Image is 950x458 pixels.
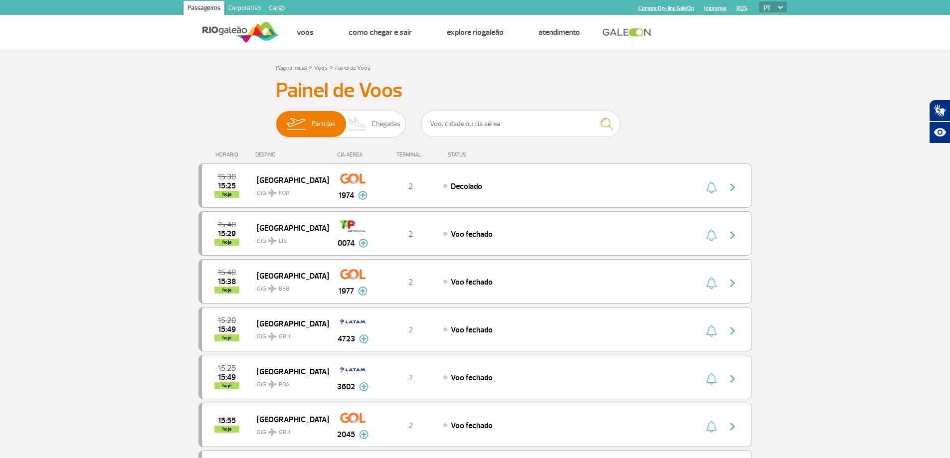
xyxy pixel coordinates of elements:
img: seta-direita-painel-voo.svg [727,181,739,193]
span: 2 [408,325,413,335]
span: Voo fechado [451,325,493,335]
img: sino-painel-voo.svg [706,325,717,337]
span: hoje [214,426,239,433]
a: Imprensa [704,5,727,11]
span: 2025-08-27 15:20:00 [218,317,236,324]
div: DESTINO [255,152,328,158]
span: BSB [279,285,289,294]
span: 2025-08-27 15:49:00 [218,326,236,333]
input: Voo, cidade ou cia aérea [421,111,620,137]
img: sino-painel-voo.svg [706,373,717,385]
img: mais-info-painel-voo.svg [358,287,368,296]
img: seta-direita-painel-voo.svg [727,229,739,241]
span: 1974 [339,189,354,201]
div: CIA AÉREA [328,152,378,158]
div: TERMINAL [378,152,443,158]
span: hoje [214,191,239,198]
span: 2025-08-27 15:25:00 [218,365,236,372]
span: FOR [279,189,289,198]
span: Voo fechado [451,373,493,383]
div: HORÁRIO [201,152,256,158]
a: RQS [737,5,748,11]
span: GRU [279,332,290,341]
span: [GEOGRAPHIC_DATA] [257,269,321,282]
img: destiny_airplane.svg [268,428,277,436]
img: sino-painel-voo.svg [706,229,717,241]
img: destiny_airplane.svg [268,189,277,197]
span: Chegadas [372,111,400,137]
a: Explore RIOgaleão [447,27,504,37]
img: mais-info-painel-voo.svg [359,430,369,439]
span: GIG [257,183,321,198]
a: Cargo [265,1,289,17]
img: slider-desembarque [343,111,372,137]
div: Plugin de acessibilidade da Hand Talk. [929,100,950,144]
img: destiny_airplane.svg [268,332,277,340]
a: Painel de Voos [335,64,371,72]
span: 2025-08-27 15:38:47 [218,278,236,285]
span: GIG [257,231,321,246]
a: Compra On-line GaleOn [638,5,694,11]
span: [GEOGRAPHIC_DATA] [257,365,321,378]
span: 4723 [338,333,355,345]
a: Corporativo [224,1,265,17]
div: STATUS [443,152,524,158]
a: Voos [314,64,328,72]
span: Voo fechado [451,277,493,287]
img: mais-info-painel-voo.svg [359,382,369,391]
span: 1977 [339,285,354,297]
span: 3602 [337,381,355,393]
span: LIS [279,237,287,246]
span: GIG [257,327,321,341]
span: 2 [408,229,413,239]
img: seta-direita-painel-voo.svg [727,325,739,337]
img: mais-info-painel-voo.svg [358,191,368,200]
img: sino-painel-voo.svg [706,277,717,289]
a: Voos [297,27,314,37]
img: seta-direita-painel-voo.svg [727,373,739,385]
span: 2 [408,181,413,191]
span: 2025-08-27 15:40:00 [218,269,236,276]
span: 2045 [337,429,355,441]
span: 2 [408,373,413,383]
span: 0074 [338,237,355,249]
img: slider-embarque [280,111,312,137]
button: Abrir tradutor de língua de sinais. [929,100,950,122]
img: sino-painel-voo.svg [706,181,717,193]
a: Atendimento [539,27,580,37]
span: [GEOGRAPHIC_DATA] [257,221,321,234]
h3: Painel de Voos [276,78,675,103]
span: 2025-08-27 15:49:00 [218,374,236,381]
a: > [330,61,333,73]
span: 2 [408,277,413,287]
span: Voo fechado [451,229,493,239]
span: GIG [257,279,321,294]
span: hoje [214,239,239,246]
img: mais-info-painel-voo.svg [359,239,368,248]
span: 2025-08-27 15:40:00 [218,221,236,228]
span: GIG [257,423,321,437]
img: mais-info-painel-voo.svg [359,334,369,343]
span: hoje [214,287,239,294]
span: 2025-08-27 15:25:00 [218,182,236,189]
img: sino-painel-voo.svg [706,421,717,433]
span: [GEOGRAPHIC_DATA] [257,173,321,186]
span: 2 [408,421,413,431]
img: destiny_airplane.svg [268,380,277,388]
span: 2025-08-27 15:30:00 [218,173,236,180]
a: Como chegar e sair [349,27,412,37]
span: Voo fechado [451,421,493,431]
img: seta-direita-painel-voo.svg [727,277,739,289]
span: Partidas [312,111,336,137]
button: Abrir recursos assistivos. [929,122,950,144]
span: Decolado [451,181,482,191]
span: GRU [279,428,290,437]
span: hoje [214,382,239,389]
img: destiny_airplane.svg [268,285,277,293]
img: seta-direita-painel-voo.svg [727,421,739,433]
span: 2025-08-27 15:55:00 [218,417,236,424]
span: POA [279,380,290,389]
span: [GEOGRAPHIC_DATA] [257,317,321,330]
img: destiny_airplane.svg [268,237,277,245]
a: Passageiros [184,1,224,17]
